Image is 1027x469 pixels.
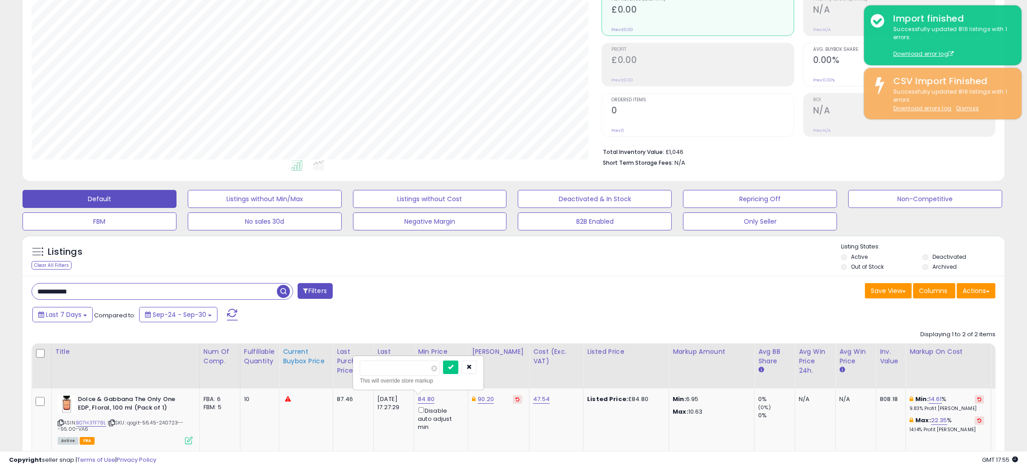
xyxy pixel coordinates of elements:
[799,347,832,375] div: Avg Win Price 24h.
[418,347,464,356] div: Min Price
[58,419,184,433] span: | SKU: qogit-56.45-240723---95.00-VA6
[880,347,902,366] div: Inv. value
[839,395,869,403] div: N/A
[533,395,550,404] a: 47.54
[353,190,507,208] button: Listings without Cost
[204,347,236,366] div: Num of Comp.
[204,403,233,411] div: FBM: 5
[611,5,793,17] h2: £0.00
[982,455,1018,464] span: 2025-10-8 17:55 GMT
[518,190,672,208] button: Deactivated & In Stock
[813,47,995,52] span: Avg. Buybox Share
[909,406,984,412] p: 9.83% Profit [PERSON_NAME]
[673,395,686,403] strong: Min:
[587,395,628,403] b: Listed Price:
[611,27,633,32] small: Prev: £0.00
[909,427,984,433] p: 14.14% Profit [PERSON_NAME]
[915,395,929,403] b: Min:
[9,456,156,464] div: seller snap | |
[603,159,673,167] b: Short Term Storage Fees:
[283,347,329,366] div: Current Buybox Price
[919,286,947,295] span: Columns
[377,395,407,411] div: [DATE] 17:27:29
[956,104,979,112] u: Dismiss
[674,158,685,167] span: N/A
[337,395,366,403] div: 87.46
[23,190,176,208] button: Default
[909,416,984,433] div: %
[244,395,272,403] div: 10
[931,416,947,425] a: 22.35
[932,253,966,261] label: Deactivated
[76,419,106,427] a: B07H3TF78L
[188,212,342,230] button: No sales 30d
[813,77,835,83] small: Prev: 0.00%
[353,212,507,230] button: Negative Margin
[244,347,275,366] div: Fulfillable Quantity
[851,263,884,271] label: Out of Stock
[813,27,831,32] small: Prev: N/A
[58,395,76,413] img: 31T8+ztFn0L._SL40_.jpg
[153,310,206,319] span: Sep-24 - Sep-30
[360,376,477,385] div: This will override store markup
[587,347,665,356] div: Listed Price
[418,406,461,431] div: Disable auto adjust min
[55,347,196,356] div: Title
[758,347,791,366] div: Avg BB Share
[48,246,82,258] h5: Listings
[813,5,995,17] h2: N/A
[611,47,793,52] span: Profit
[957,283,995,298] button: Actions
[611,105,793,117] h2: 0
[683,212,837,230] button: Only Seller
[78,395,187,414] b: Dolce & Gabbana The Only One EDP, Floral, 100 ml (Pack of 1)
[204,395,233,403] div: FBA: 6
[80,437,95,445] span: FBA
[887,75,1015,88] div: CSV Import Finished
[758,395,795,403] div: 0%
[478,395,494,404] a: 90.20
[611,98,793,103] span: Ordered Items
[188,190,342,208] button: Listings without Min/Max
[77,455,115,464] a: Terms of Use
[418,395,434,404] a: 84.80
[865,283,912,298] button: Save View
[603,146,989,157] li: £1,046
[839,347,872,366] div: Avg Win Price
[32,307,93,322] button: Last 7 Days
[758,411,795,419] div: 0%
[880,395,899,403] div: 808.18
[932,263,957,271] label: Archived
[799,395,828,403] div: N/A
[920,330,995,339] div: Displaying 1 to 2 of 2 items
[533,347,579,366] div: Cost (Exc. VAT)
[813,98,995,103] span: ROI
[851,253,868,261] label: Active
[893,50,954,58] a: Download error log
[683,190,837,208] button: Repricing Off
[298,283,333,299] button: Filters
[913,283,955,298] button: Columns
[909,395,984,412] div: %
[887,12,1015,25] div: Import finished
[472,347,525,356] div: [PERSON_NAME]
[9,455,42,464] strong: Copyright
[758,366,764,374] small: Avg BB Share.
[929,395,942,404] a: 14.61
[611,128,624,133] small: Prev: 0
[611,77,633,83] small: Prev: £0.00
[673,347,751,356] div: Markup Amount
[915,416,931,424] b: Max:
[848,190,1002,208] button: Non-Competitive
[813,105,995,117] h2: N/A
[32,261,72,270] div: Clear All Filters
[673,408,747,416] p: 10.63
[909,347,987,356] div: Markup on Cost
[839,366,845,374] small: Avg Win Price.
[673,395,747,403] p: 6.95
[518,212,672,230] button: B2B Enabled
[23,212,176,230] button: FBM
[611,55,793,67] h2: £0.00
[813,128,831,133] small: Prev: N/A
[673,407,688,416] strong: Max:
